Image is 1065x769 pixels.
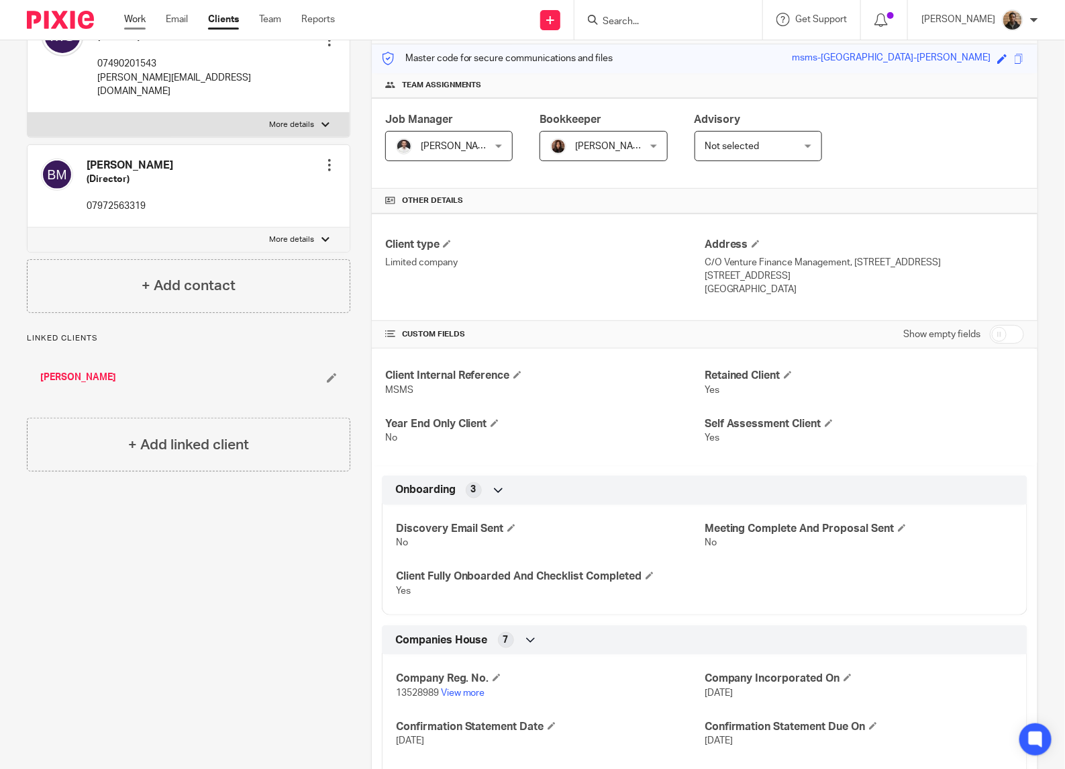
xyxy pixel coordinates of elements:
h4: Company Reg. No. [396,672,705,686]
span: Job Manager [385,114,453,125]
span: Not selected [705,142,760,151]
span: Companies House [395,633,488,647]
span: [PERSON_NAME] [575,142,649,151]
span: Get Support [795,15,847,24]
a: [PERSON_NAME] [40,371,116,384]
a: Work [124,13,146,26]
p: [GEOGRAPHIC_DATA] [705,283,1024,296]
span: Bookkeeper [540,114,601,125]
p: Linked clients [27,333,350,344]
h4: Address [705,238,1024,252]
a: Clients [208,13,239,26]
div: msms-[GEOGRAPHIC_DATA]-[PERSON_NAME] [792,51,991,66]
p: [STREET_ADDRESS] [705,269,1024,283]
h4: [PERSON_NAME] [87,159,173,173]
span: Yes [705,433,719,443]
span: [DATE] [705,688,733,698]
a: View more [441,688,485,698]
p: More details [270,120,315,130]
h4: Meeting Complete And Proposal Sent [705,522,1013,536]
h4: Client type [385,238,705,252]
h4: Client Internal Reference [385,369,705,383]
span: 7 [503,633,509,647]
span: No [396,538,408,547]
h4: CUSTOM FIELDS [385,329,705,340]
h4: Discovery Email Sent [396,522,705,536]
span: 13528989 [396,688,439,698]
span: Other details [402,195,463,206]
h4: + Add contact [142,275,236,296]
span: No [385,433,397,443]
span: Advisory [695,114,741,125]
h5: (Director) [87,173,173,186]
span: MSMS [385,386,413,395]
span: 3 [471,483,476,496]
span: [DATE] [396,736,424,745]
input: Search [601,16,722,28]
span: Yes [705,386,719,395]
a: Email [166,13,188,26]
a: Team [259,13,281,26]
img: svg%3E [41,159,73,191]
h4: Company Incorporated On [705,672,1013,686]
label: Show empty fields [903,328,980,341]
img: dom%20slack.jpg [396,138,412,154]
h4: + Add linked client [128,435,249,455]
p: [PERSON_NAME][EMAIL_ADDRESS][DOMAIN_NAME] [97,71,299,99]
img: WhatsApp%20Image%202025-04-23%20.jpg [1002,9,1023,31]
p: 07490201543 [97,57,299,71]
span: Team assignments [402,80,482,91]
p: 07972563319 [87,199,173,213]
h4: Client Fully Onboarded And Checklist Completed [396,570,705,584]
h4: Self Assessment Client [705,417,1024,431]
p: [PERSON_NAME] [921,13,995,26]
p: More details [270,234,315,245]
h4: Confirmation Statement Date [396,720,705,734]
p: C/O Venture Finance Management, [STREET_ADDRESS] [705,256,1024,269]
span: No [705,538,717,547]
h4: Retained Client [705,369,1024,383]
span: Yes [396,586,411,596]
a: Reports [301,13,335,26]
p: Master code for secure communications and files [382,52,613,65]
span: Onboarding [395,483,456,497]
h4: Year End Only Client [385,417,705,431]
span: [DATE] [705,736,733,745]
p: Limited company [385,256,705,269]
img: Headshot.jpg [550,138,566,154]
h4: Confirmation Statement Due On [705,720,1013,734]
img: Pixie [27,11,94,29]
span: [PERSON_NAME] [421,142,495,151]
